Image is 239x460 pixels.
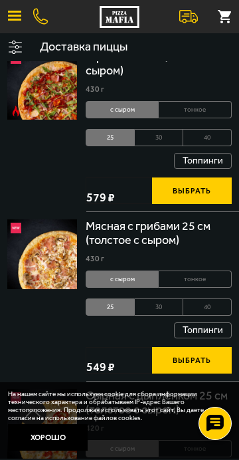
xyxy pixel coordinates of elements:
img: Горыныч 25 см (толстое с сыром) [7,50,77,120]
a: НовинкаОстрое блюдоГорыныч 25 см (толстое с сыром) [7,50,77,120]
button: Выбрать [152,177,232,204]
li: 40 [183,298,232,316]
div: Мясная с грибами 25 см (толстое с сыром) [86,219,232,248]
span: 430 г [86,254,104,263]
li: тонкое [159,271,232,288]
span: 430 г [86,84,104,94]
li: 40 [183,129,232,146]
img: Острое блюдо [11,106,21,116]
li: с сыром [86,101,159,118]
li: 30 [135,298,183,316]
p: На нашем сайте мы используем cookie для сбора информации технического характера и обрабатываем IP... [8,390,223,422]
span: 549 ₽ [86,361,115,373]
div: Горыныч 25 см (толстое с сыром) [86,50,232,78]
li: 30 [135,129,183,146]
button: Хорошо [8,424,88,451]
li: тонкое [159,101,232,118]
li: 25 [86,129,135,146]
button: Топпинги [174,153,232,169]
img: Мясная с грибами 25 см (толстое с сыром) [7,219,77,289]
li: с сыром [86,271,159,288]
img: Новинка [11,223,21,233]
li: 25 [86,298,135,316]
a: НовинкаМясная с грибами 25 см (толстое с сыром) [7,219,77,289]
button: Доставка пиццы [30,33,239,61]
button: Топпинги [174,322,232,338]
span: 579 ₽ [86,191,115,203]
button: Выбрать [152,347,232,374]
